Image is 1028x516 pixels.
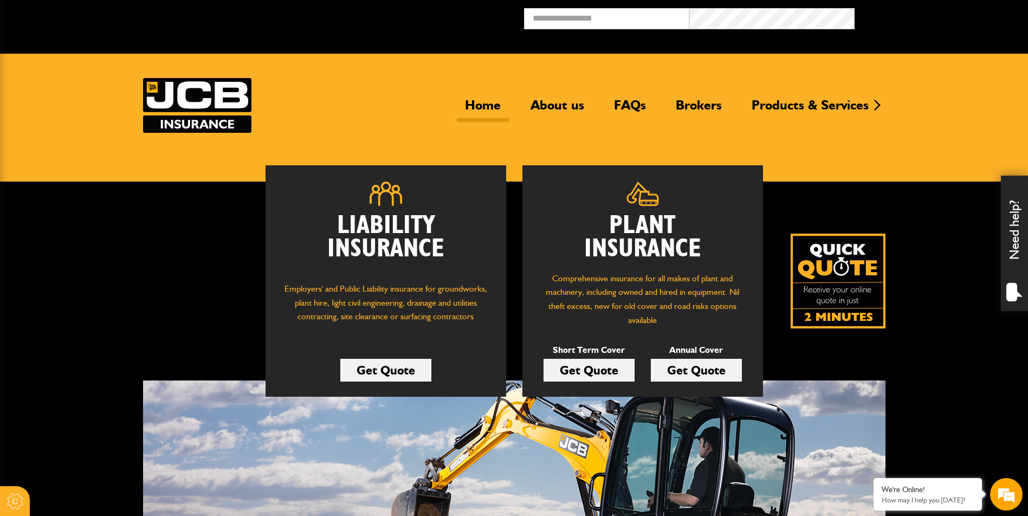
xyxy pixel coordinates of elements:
a: Home [457,97,509,122]
a: Get Quote [651,359,742,382]
a: FAQs [606,97,654,122]
h2: Liability Insurance [282,214,490,272]
a: Products & Services [743,97,877,122]
p: Employers' and Public Liability insurance for groundworks, plant hire, light civil engineering, d... [282,282,490,334]
h2: Plant Insurance [539,214,747,261]
a: Brokers [668,97,730,122]
a: Get your insurance quote isn just 2-minutes [791,234,885,328]
p: Annual Cover [651,343,742,357]
div: We're Online! [882,485,974,494]
a: Get Quote [340,359,431,382]
a: JCB Insurance Services [143,78,251,133]
img: Quick Quote [791,234,885,328]
p: Short Term Cover [544,343,635,357]
p: How may I help you today? [882,496,974,504]
p: Comprehensive insurance for all makes of plant and machinery, including owned and hired in equipm... [539,272,747,327]
img: JCB Insurance Services logo [143,78,251,133]
div: Need help? [1001,176,1028,311]
a: Get Quote [544,359,635,382]
button: Broker Login [855,8,1020,25]
a: About us [522,97,592,122]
